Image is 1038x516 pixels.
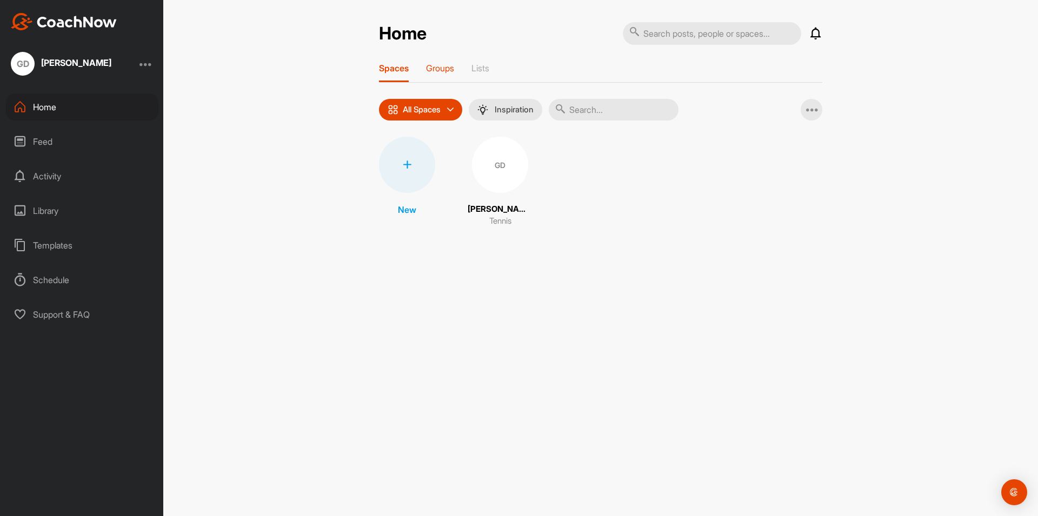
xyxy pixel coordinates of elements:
div: Support & FAQ [6,301,158,328]
p: All Spaces [403,105,441,114]
img: icon [388,104,398,115]
div: Schedule [6,266,158,293]
div: GD [472,137,528,193]
div: Feed [6,128,158,155]
input: Search posts, people or spaces... [623,22,801,45]
p: Spaces [379,63,409,73]
p: Groups [426,63,454,73]
div: Activity [6,163,158,190]
p: New [398,203,416,216]
p: Tennis [489,215,511,227]
div: Home [6,93,158,120]
div: Templates [6,232,158,259]
img: menuIcon [477,104,488,115]
div: Library [6,197,158,224]
p: [PERSON_NAME] [468,203,533,216]
p: Inspiration [495,105,534,114]
div: [PERSON_NAME] [41,58,111,67]
p: Lists [471,63,489,73]
a: GD[PERSON_NAME]Tennis [468,137,533,227]
div: Open Intercom Messenger [1001,479,1027,505]
div: GD [11,52,35,76]
input: Search... [549,99,678,120]
h2: Home [379,23,427,44]
img: CoachNow [11,13,117,30]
